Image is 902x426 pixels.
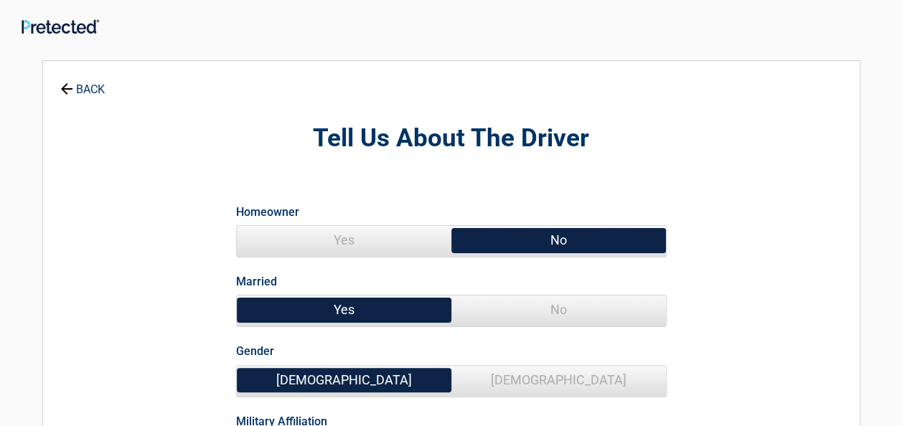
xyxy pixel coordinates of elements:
span: No [451,295,666,324]
span: No [451,226,666,255]
span: [DEMOGRAPHIC_DATA] [237,366,451,394]
span: Yes [237,226,451,255]
img: Main Logo [22,19,99,34]
span: [DEMOGRAPHIC_DATA] [451,366,666,394]
label: Homeowner [236,202,299,222]
label: Married [236,272,277,291]
span: Yes [237,295,451,324]
a: BACK [57,70,108,95]
label: Gender [236,341,274,361]
h2: Tell Us About The Driver [122,122,781,156]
